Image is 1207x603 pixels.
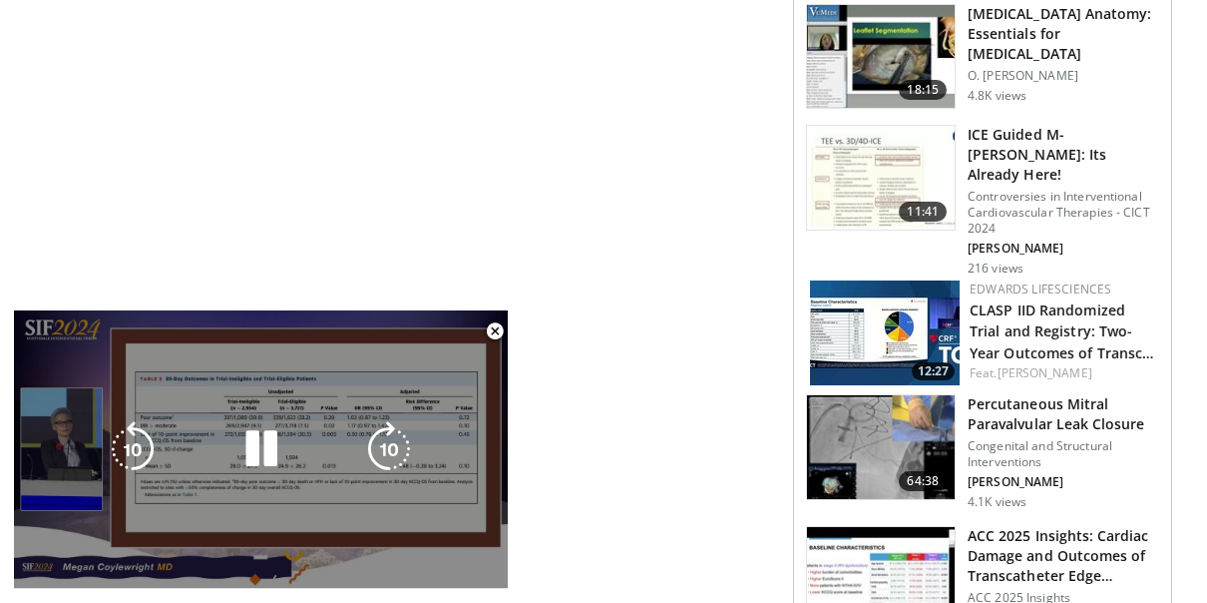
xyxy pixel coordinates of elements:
span: 64:38 [899,471,947,491]
p: O. [PERSON_NAME] [968,68,1159,84]
img: b40850bf-9a69-4280-b013-9bdde317c67f.150x105_q85_crop-smart_upscale.jpg [810,281,960,385]
img: a17747c4-475d-41fe-8e63-9d586778740c.150x105_q85_crop-smart_upscale.jpg [807,126,955,230]
div: Feat. [970,364,1155,382]
p: 216 views [968,261,1023,277]
h3: ICE Guided M-[PERSON_NAME]: Its Already Here! [968,125,1159,185]
p: [PERSON_NAME] [968,241,1159,257]
h3: ACC 2025 Insights: Cardiac Damage and Outcomes of Transcatheter Edge… [968,526,1159,586]
span: 11:41 [899,202,947,222]
a: [PERSON_NAME] [998,364,1092,381]
a: 64:38 Percutaneous Mitral Paravalvular Leak Closure Congenital and Structural Interventions [PERS... [806,394,1159,510]
p: 4.8K views [968,88,1026,104]
p: 4.1K views [968,494,1026,510]
video-js: Video Player [14,310,508,589]
img: 9bc3137a-b02b-43a3-b417-31c918f37559.150x105_q85_crop-smart_upscale.jpg [807,5,955,109]
span: 12:27 [912,362,955,380]
a: 11:41 ICE Guided M-[PERSON_NAME]: Its Already Here! Controversies in Interventional Cardiovascula... [806,125,1159,277]
a: Edwards Lifesciences [970,281,1111,298]
h3: Percutaneous Mitral Paravalvular Leak Closure [968,394,1159,434]
span: 18:15 [899,80,947,100]
h3: [MEDICAL_DATA] Anatomy: Essentials for [MEDICAL_DATA] [968,4,1159,64]
button: Close [475,310,515,352]
img: Npq8JQ19xc6gPEyH4xMDoxOmlvO8u5HW.150x105_q85_crop-smart_upscale.jpg [807,395,955,499]
a: 18:15 [MEDICAL_DATA] Anatomy: Essentials for [MEDICAL_DATA] O. [PERSON_NAME] 4.8K views [806,4,1159,110]
p: [PERSON_NAME] [968,474,1159,490]
p: Congenital and Structural Interventions [968,438,1159,470]
a: CLASP IID Randomized Trial and Registry: Two-Year Outcomes of Transc… [970,301,1154,361]
a: 12:27 [810,281,960,385]
p: Controversies in Interventional Cardiovascular Therapies - CICT 2024 [968,189,1159,237]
